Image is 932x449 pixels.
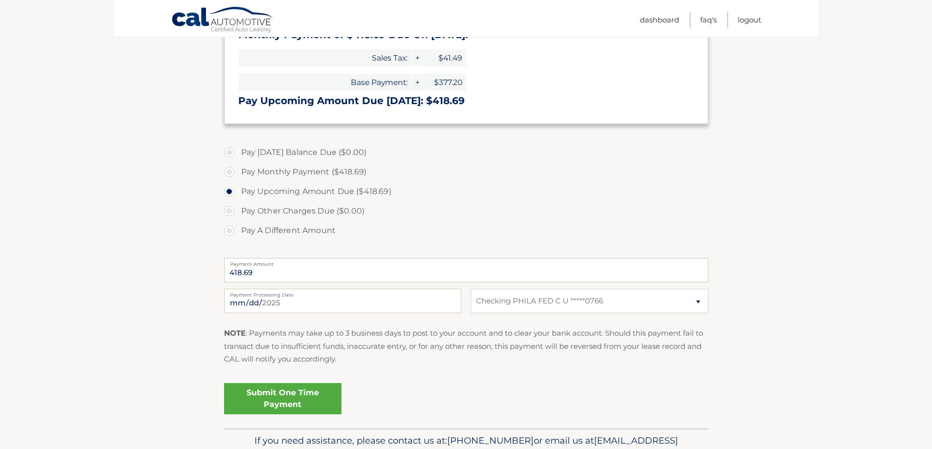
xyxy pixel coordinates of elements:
[224,258,708,266] label: Payment Amount
[700,12,717,28] a: FAQ's
[224,162,708,182] label: Pay Monthly Payment ($418.69)
[224,221,708,240] label: Pay A Different Amount
[224,289,461,297] label: Payment Processing Date
[238,95,694,107] h3: Pay Upcoming Amount Due [DATE]: $418.69
[224,201,708,221] label: Pay Other Charges Due ($0.00)
[412,49,422,66] span: +
[224,383,341,414] a: Submit One Time Payment
[224,289,461,313] input: Payment Date
[422,74,466,91] span: $377.20
[224,143,708,162] label: Pay [DATE] Balance Due ($0.00)
[224,258,708,282] input: Payment Amount
[738,12,761,28] a: Logout
[238,49,411,66] span: Sales Tax:
[171,6,274,35] a: Cal Automotive
[238,74,411,91] span: Base Payment:
[422,49,466,66] span: $41.49
[412,74,422,91] span: +
[224,327,708,365] p: : Payments may take up to 3 business days to post to your account and to clear your bank account....
[224,328,246,338] strong: NOTE
[447,435,534,446] span: [PHONE_NUMBER]
[640,12,679,28] a: Dashboard
[224,182,708,201] label: Pay Upcoming Amount Due ($418.69)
